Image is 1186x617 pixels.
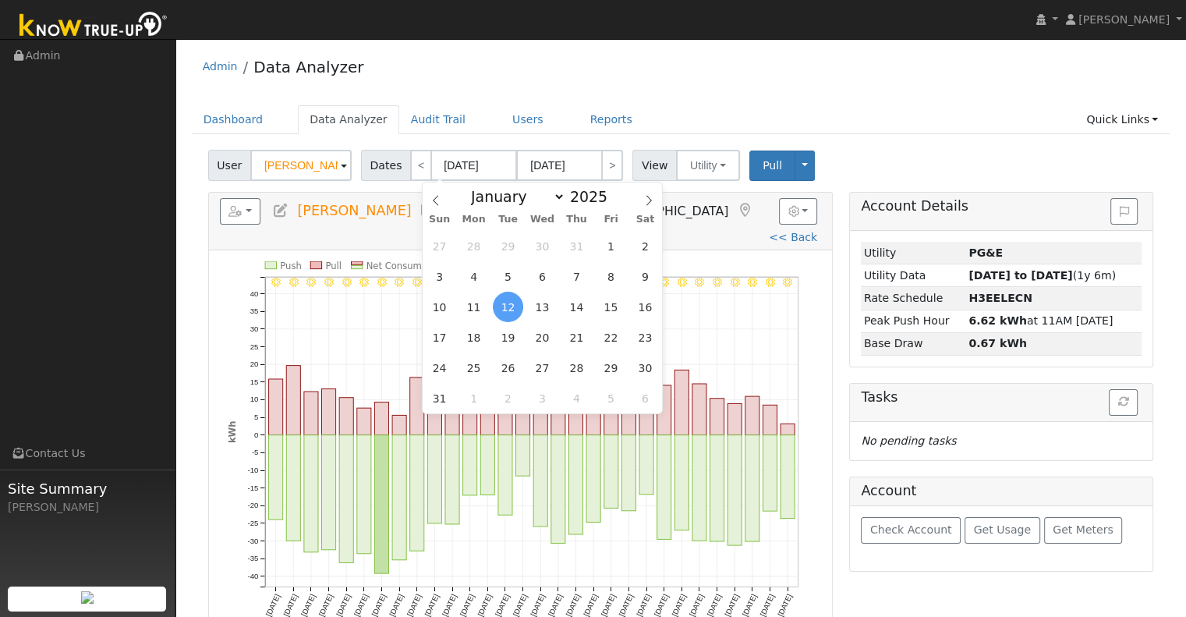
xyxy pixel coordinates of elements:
[342,278,351,287] i: 8/16 - Clear
[424,353,455,383] span: August 24, 2025
[410,378,424,435] rect: onclick=""
[526,215,560,225] span: Wed
[374,402,388,435] rect: onclick=""
[1109,389,1138,416] button: Refresh
[596,261,626,292] span: August 8, 2025
[861,517,961,544] button: Check Account
[561,322,592,353] span: August 21, 2025
[247,466,258,474] text: -10
[1074,105,1170,134] a: Quick Links
[561,292,592,322] span: August 14, 2025
[1053,523,1113,536] span: Get Meters
[965,517,1040,544] button: Get Usage
[286,435,300,541] rect: onclick=""
[630,383,660,413] span: September 6, 2025
[728,403,742,434] rect: onclick=""
[493,383,523,413] span: September 2, 2025
[458,261,489,292] span: August 4, 2025
[861,287,965,310] td: Rate Schedule
[203,60,238,73] a: Admin
[359,278,369,287] i: 8/17 - Clear
[561,231,592,261] span: July 31, 2025
[674,370,689,434] rect: onclick=""
[710,399,724,435] rect: onclick=""
[361,150,411,181] span: Dates
[250,378,258,386] text: 15
[250,324,258,333] text: 30
[657,385,671,435] rect: onclick=""
[604,435,618,509] rect: onclick=""
[250,395,258,404] text: 10
[551,394,565,435] rect: onclick=""
[748,278,757,287] i: 9/08 - Clear
[527,383,558,413] span: September 3, 2025
[357,408,371,435] rect: onclick=""
[527,261,558,292] span: August 6, 2025
[695,278,704,287] i: 9/05 - Clear
[493,261,523,292] span: August 5, 2025
[339,398,353,435] rect: onclick=""
[424,322,455,353] span: August 17, 2025
[457,215,491,225] span: Mon
[392,415,406,434] rect: onclick=""
[586,435,600,523] rect: onclick=""
[783,278,792,287] i: 9/10 - Clear
[678,278,687,287] i: 9/04 - Clear
[766,278,775,287] i: 9/09 - Clear
[561,353,592,383] span: August 28, 2025
[268,379,282,435] rect: onclick=""
[621,435,635,511] rect: onclick=""
[304,392,318,435] rect: onclick=""
[458,292,489,322] span: August 11, 2025
[321,389,335,435] rect: onclick=""
[298,105,399,134] a: Data Analyzer
[692,435,706,541] rect: onclick=""
[974,523,1031,536] span: Get Usage
[968,246,1003,259] strong: ID: 16727569, authorized: 05/14/25
[286,366,300,435] rect: onclick=""
[280,261,302,271] text: Push
[81,591,94,604] img: retrieve
[596,292,626,322] span: August 15, 2025
[551,435,565,544] rect: onclick=""
[533,435,547,527] rect: onclick=""
[493,353,523,383] span: August 26, 2025
[410,435,424,551] rect: onclick=""
[250,360,258,368] text: 20
[458,322,489,353] span: August 18, 2025
[749,151,795,181] button: Pull
[491,215,526,225] span: Tue
[480,435,494,495] rect: onclick=""
[601,150,623,181] a: >
[272,203,289,218] a: Edit User (30265)
[731,278,740,287] i: 9/07 - Clear
[458,353,489,383] span: August 25, 2025
[423,215,457,225] span: Sun
[424,292,455,322] span: August 10, 2025
[769,231,817,243] a: << Back
[12,9,175,44] img: Know True-Up
[736,203,753,218] a: Map
[357,435,371,554] rect: onclick=""
[628,215,662,225] span: Sat
[458,383,489,413] span: September 1, 2025
[8,478,167,499] span: Site Summary
[254,413,258,421] text: 5
[493,292,523,322] span: August 12, 2025
[252,449,259,457] text: -5
[861,434,956,447] i: No pending tasks
[395,278,404,287] i: 8/19 - Clear
[630,353,660,383] span: August 30, 2025
[493,231,523,261] span: July 29, 2025
[968,314,1027,327] strong: 6.62 kWh
[377,278,387,287] i: 8/18 - Clear
[968,269,1072,282] strong: [DATE] to [DATE]
[561,261,592,292] span: August 7, 2025
[412,278,422,287] i: 8/20 - Clear
[596,383,626,413] span: September 5, 2025
[321,435,335,550] rect: onclick=""
[527,292,558,322] span: August 13, 2025
[427,435,441,523] rect: onclick=""
[192,105,275,134] a: Dashboard
[247,554,258,562] text: -35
